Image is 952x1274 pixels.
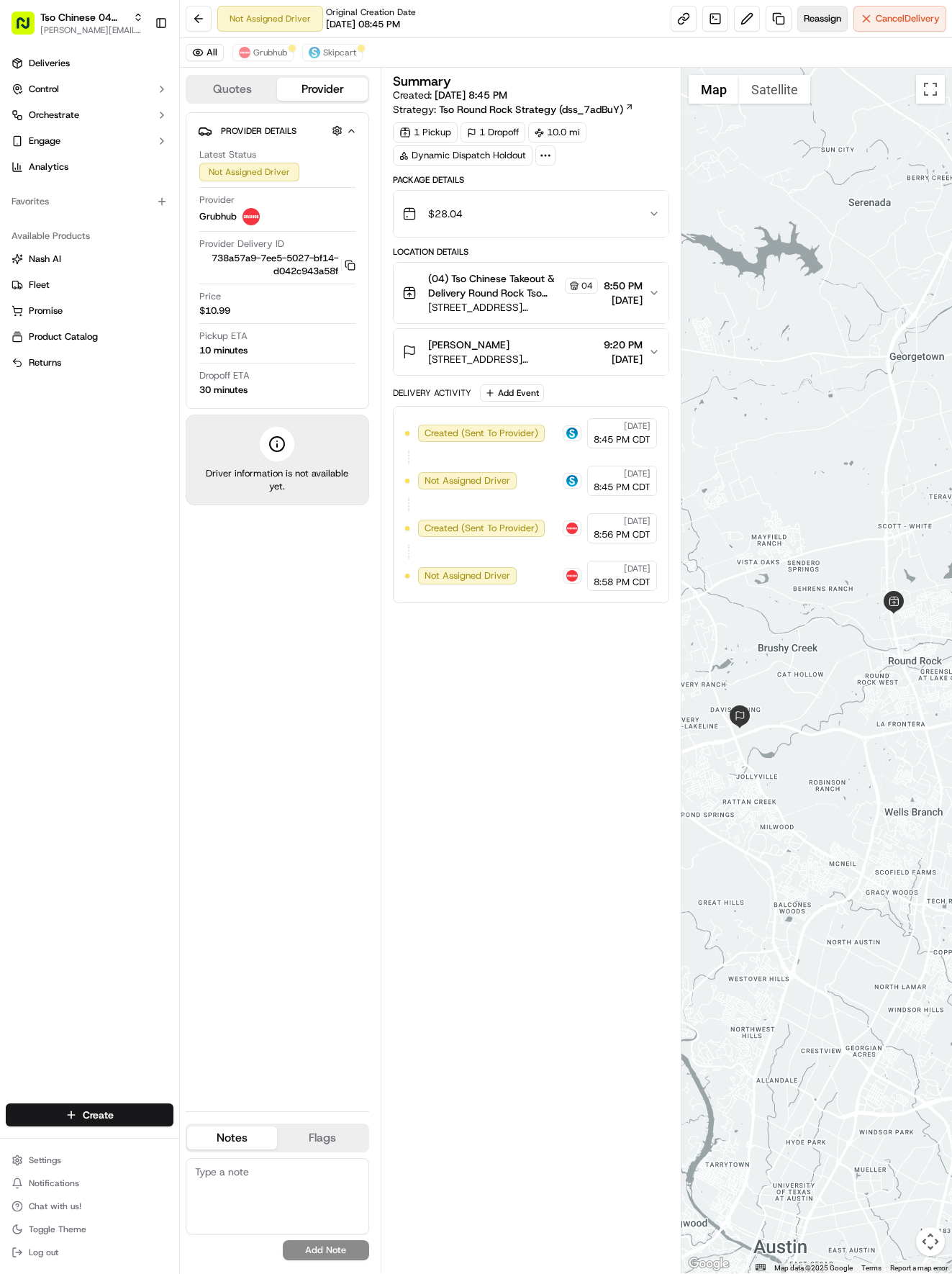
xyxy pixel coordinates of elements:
[136,283,231,297] span: API Documentation
[326,18,400,31] span: [DATE] 08:45 PM
[302,44,363,61] button: Skipcart
[29,1224,86,1235] span: Toggle Theme
[29,304,63,317] span: Promise
[29,83,59,96] span: Control
[394,191,668,237] button: $28.04
[29,253,61,266] span: Nash AI
[245,142,262,159] button: Start new chat
[756,1264,766,1270] button: Keyboard shortcuts
[242,208,260,225] img: 5e692f75ce7d37001a5d71f1
[604,338,643,352] span: 9:20 PM
[394,329,668,375] button: [PERSON_NAME][STREET_ADDRESS][PERSON_NAME]9:20 PM[DATE]
[566,523,578,534] img: 5e692f75ce7d37001a5d71f1
[739,75,810,104] button: Show satellite imagery
[323,47,356,58] span: Skipcart
[393,88,507,102] span: Created:
[199,252,355,278] button: 738a57a9-7ee5-5027-bf14-d042c943a58f
[861,1264,881,1272] a: Terms (opens in new tab)
[425,427,538,440] span: Created (Sent To Provider)
[29,109,79,122] span: Orchestrate
[199,194,235,207] span: Provider
[6,104,173,127] button: Orchestrate
[393,122,458,143] div: 1 Pickup
[6,6,149,40] button: Tso Chinese 04 Round Rock[PERSON_NAME][EMAIL_ADDRESS][DOMAIN_NAME]
[277,78,367,101] button: Provider
[326,6,416,18] span: Original Creation Date
[428,338,509,352] span: [PERSON_NAME]
[83,1108,114,1122] span: Create
[916,75,945,104] button: Toggle fullscreen view
[685,1255,733,1273] a: Open this area in Google Maps (opens a new window)
[9,277,116,303] a: 📗Knowledge Base
[594,576,650,589] span: 8:58 PM CDT
[797,6,848,32] button: Reassign
[394,263,668,323] button: (04) Tso Chinese Takeout & Delivery Round Rock Tso Chinese Round Rock Manager04[STREET_ADDRESS][P...
[6,1103,173,1126] button: Create
[425,522,538,535] span: Created (Sent To Provider)
[65,137,236,152] div: Start new chat
[428,207,463,221] span: $28.04
[393,246,669,258] div: Location Details
[528,122,586,143] div: 10.0 mi
[6,155,173,179] a: Analytics
[393,145,532,166] div: Dynamic Dispatch Holdout
[393,75,451,88] h3: Summary
[232,44,294,61] button: Grubhub
[890,1264,948,1272] a: Report a map error
[6,1242,173,1262] button: Log out
[624,420,650,432] span: [DATE]
[199,223,204,235] span: •
[6,248,173,271] button: Nash AI
[37,93,259,108] input: Got a question? Start typing here...
[6,130,173,153] button: Engage
[604,293,643,307] span: [DATE]
[65,152,198,163] div: We're available if you need us!
[198,467,357,493] span: Driver information is not available yet.
[624,468,650,479] span: [DATE]
[309,47,320,58] img: profile_skipcart_partner.png
[29,1155,61,1166] span: Settings
[199,290,221,303] span: Price
[29,1247,58,1258] span: Log out
[461,122,525,143] div: 1 Dropoff
[122,284,133,296] div: 💻
[187,1126,277,1149] button: Notes
[594,528,650,541] span: 8:56 PM CDT
[14,187,96,199] div: Past conversations
[29,356,61,369] span: Returns
[428,271,562,300] span: (04) Tso Chinese Takeout & Delivery Round Rock Tso Chinese Round Rock Manager
[198,119,357,143] button: Provider Details
[916,1227,945,1256] button: Map camera controls
[594,433,650,446] span: 8:45 PM CDT
[223,184,262,202] button: See all
[6,52,173,75] a: Deliveries
[40,24,143,36] span: [PERSON_NAME][EMAIL_ADDRESS][DOMAIN_NAME]
[480,384,544,402] button: Add Event
[187,78,277,101] button: Quotes
[6,190,173,213] div: Favorites
[6,325,173,348] button: Product Catalog
[566,570,578,582] img: 5e692f75ce7d37001a5d71f1
[12,304,168,317] a: Promise
[425,474,510,487] span: Not Assigned Driver
[40,10,127,24] span: Tso Chinese 04 Round Rock
[199,330,248,343] span: Pickup ETA
[12,330,168,343] a: Product Catalog
[45,223,196,235] span: [PERSON_NAME] (Assistant Store Manager)
[393,387,471,399] div: Delivery Activity
[604,279,643,293] span: 8:50 PM
[6,299,173,322] button: Promise
[435,89,507,101] span: [DATE] 8:45 PM
[186,44,224,61] button: All
[199,148,256,161] span: Latest Status
[566,428,578,439] img: profile_skipcart_partner.png
[624,563,650,574] span: [DATE]
[12,279,168,292] a: Fleet
[439,102,634,117] a: Tso Round Rock Strategy (dss_7adBuY)
[101,317,174,329] a: Powered byPylon
[207,223,236,235] span: [DATE]
[239,47,250,58] img: 5e692f75ce7d37001a5d71f1
[30,137,56,163] img: 9188753566659_6852d8bf1fb38e338040_72.png
[774,1264,853,1272] span: Map data ©2025 Google
[14,14,43,43] img: Nash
